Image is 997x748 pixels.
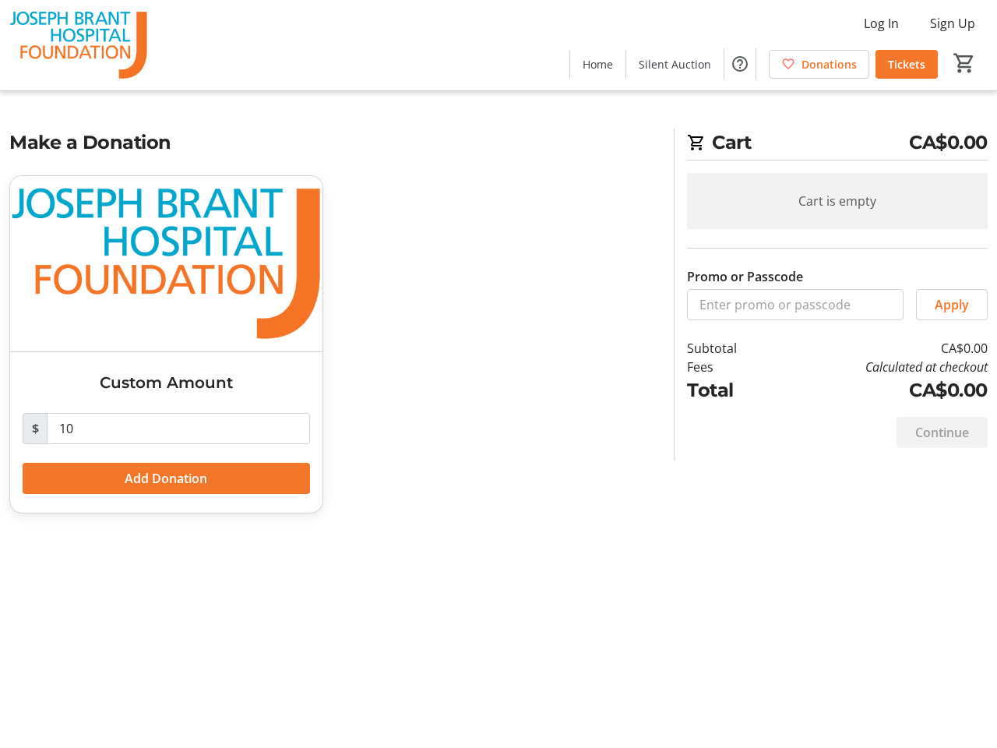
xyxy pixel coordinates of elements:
[875,50,938,79] a: Tickets
[9,129,655,157] h2: Make a Donation
[687,267,803,286] label: Promo or Passcode
[774,358,988,376] td: Calculated at checkout
[724,48,756,79] button: Help
[774,339,988,358] td: CA$0.00
[639,56,711,72] span: Silent Auction
[583,56,613,72] span: Home
[687,358,774,376] td: Fees
[916,289,988,320] button: Apply
[774,376,988,404] td: CA$0.00
[864,14,899,33] span: Log In
[851,11,911,36] button: Log In
[687,173,988,229] div: Cart is empty
[888,56,925,72] span: Tickets
[47,413,310,444] input: Donation Amount
[125,469,207,488] span: Add Donation
[950,49,978,77] button: Cart
[935,295,969,314] span: Apply
[626,50,724,79] a: Silent Auction
[918,11,988,36] button: Sign Up
[10,176,322,351] img: Custom Amount
[687,376,774,404] td: Total
[769,50,869,79] a: Donations
[23,463,310,494] button: Add Donation
[687,339,774,358] td: Subtotal
[930,14,975,33] span: Sign Up
[909,129,988,157] span: CA$0.00
[23,371,310,394] h3: Custom Amount
[570,50,625,79] a: Home
[801,56,857,72] span: Donations
[9,6,148,84] img: The Joseph Brant Hospital Foundation's Logo
[687,289,904,320] input: Enter promo or passcode
[687,129,988,161] h2: Cart
[23,413,48,444] span: $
